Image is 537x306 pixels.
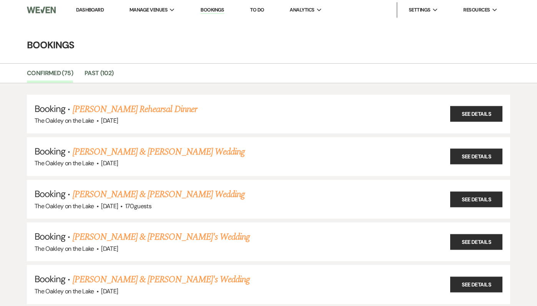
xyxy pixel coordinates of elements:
span: Settings [409,6,431,14]
span: Booking [35,230,65,242]
a: Confirmed (75) [27,68,73,83]
a: See Details [450,276,502,292]
span: [DATE] [101,159,118,167]
span: Booking [35,145,65,157]
span: The Oakley on the Lake [35,287,94,295]
a: [PERSON_NAME] & [PERSON_NAME] Wedding [73,188,245,201]
span: The Oakley on the Lake [35,117,94,125]
span: Resources [463,6,490,14]
a: [PERSON_NAME] Rehearsal Dinner [73,102,197,116]
span: [DATE] [101,245,118,253]
span: Booking [35,188,65,200]
span: The Oakley on the Lake [35,202,94,210]
span: [DATE] [101,117,118,125]
span: Manage Venues [129,6,167,14]
a: Bookings [201,7,224,14]
a: See Details [450,191,502,207]
a: See Details [450,149,502,165]
a: See Details [450,106,502,122]
a: Past (102) [85,68,114,83]
a: [PERSON_NAME] & [PERSON_NAME] Wedding [73,145,245,159]
a: [PERSON_NAME] & [PERSON_NAME]'s Wedding [73,230,250,244]
img: Weven Logo [27,2,56,18]
span: Booking [35,103,65,115]
a: See Details [450,234,502,250]
span: The Oakley on the Lake [35,159,94,167]
span: [DATE] [101,287,118,295]
span: The Oakley on the Lake [35,245,94,253]
a: [PERSON_NAME] & [PERSON_NAME]'s Wedding [73,273,250,286]
span: [DATE] [101,202,118,210]
a: To Do [250,7,264,13]
span: Analytics [290,6,314,14]
a: Dashboard [76,7,104,13]
span: 170 guests [125,202,151,210]
span: Booking [35,273,65,285]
